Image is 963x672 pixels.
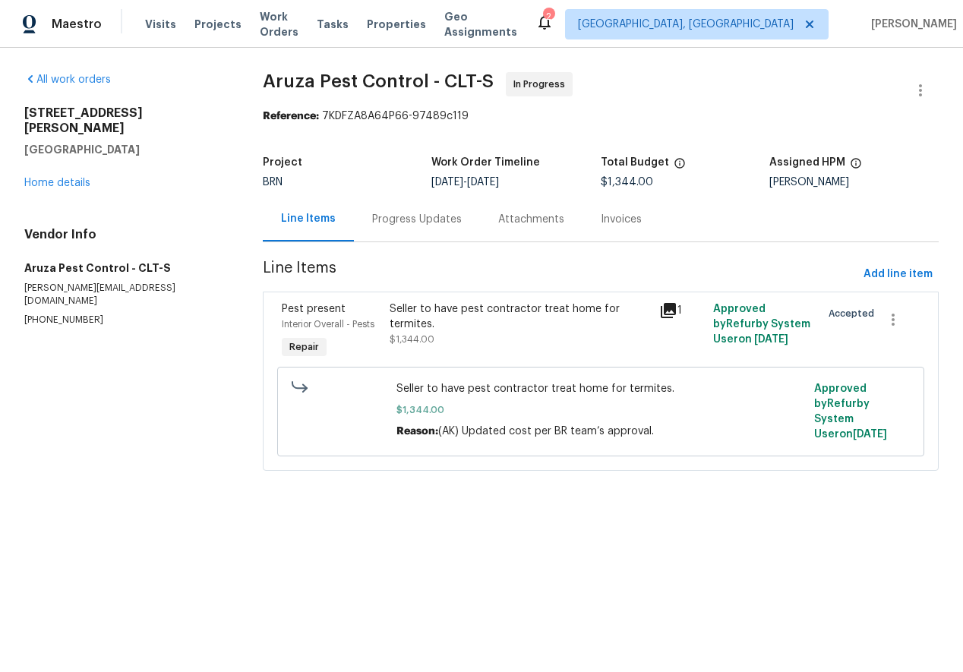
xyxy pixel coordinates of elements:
h2: [STREET_ADDRESS][PERSON_NAME] [24,106,226,136]
span: Approved by Refurby System User on [713,304,810,345]
a: All work orders [24,74,111,85]
div: [PERSON_NAME] [769,177,939,188]
h5: [GEOGRAPHIC_DATA] [24,142,226,157]
div: Invoices [601,212,642,227]
span: - [431,177,499,188]
span: Seller to have pest contractor treat home for termites. [396,381,806,396]
div: 2 [543,9,554,24]
b: Reference: [263,111,319,121]
span: Interior Overall - Pests [282,320,374,329]
span: $1,344.00 [601,177,653,188]
span: [DATE] [853,429,887,440]
div: Attachments [498,212,564,227]
div: 1 [659,301,704,320]
span: Reason: [396,426,438,437]
div: 7KDFZA8A64P66-97489c119 [263,109,939,124]
span: Projects [194,17,242,32]
h5: Assigned HPM [769,157,845,168]
h4: Vendor Info [24,227,226,242]
span: Maestro [52,17,102,32]
span: Repair [283,339,325,355]
span: $1,344.00 [390,335,434,344]
h5: Aruza Pest Control - CLT-S [24,260,226,276]
p: [PERSON_NAME][EMAIL_ADDRESS][DOMAIN_NAME] [24,282,226,308]
span: In Progress [513,77,571,92]
span: Pest present [282,304,346,314]
a: Home details [24,178,90,188]
span: (AK) Updated cost per BR team’s approval. [438,426,654,437]
button: Add line item [857,260,939,289]
span: Properties [367,17,426,32]
span: Visits [145,17,176,32]
span: Add line item [864,265,933,284]
p: [PHONE_NUMBER] [24,314,226,327]
div: Seller to have pest contractor treat home for termites. [390,301,650,332]
span: The hpm assigned to this work order. [850,157,862,177]
span: [PERSON_NAME] [865,17,957,32]
span: [DATE] [467,177,499,188]
span: Line Items [263,260,857,289]
span: Accepted [829,306,880,321]
span: Work Orders [260,9,298,39]
h5: Project [263,157,302,168]
h5: Total Budget [601,157,669,168]
h5: Work Order Timeline [431,157,540,168]
span: The total cost of line items that have been proposed by Opendoor. This sum includes line items th... [674,157,686,177]
span: Approved by Refurby System User on [814,383,887,440]
div: Progress Updates [372,212,462,227]
span: Aruza Pest Control - CLT-S [263,72,494,90]
span: [GEOGRAPHIC_DATA], [GEOGRAPHIC_DATA] [578,17,794,32]
span: [DATE] [431,177,463,188]
div: Line Items [281,211,336,226]
span: Geo Assignments [444,9,517,39]
span: BRN [263,177,283,188]
span: $1,344.00 [396,402,806,418]
span: [DATE] [754,334,788,345]
span: Tasks [317,19,349,30]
